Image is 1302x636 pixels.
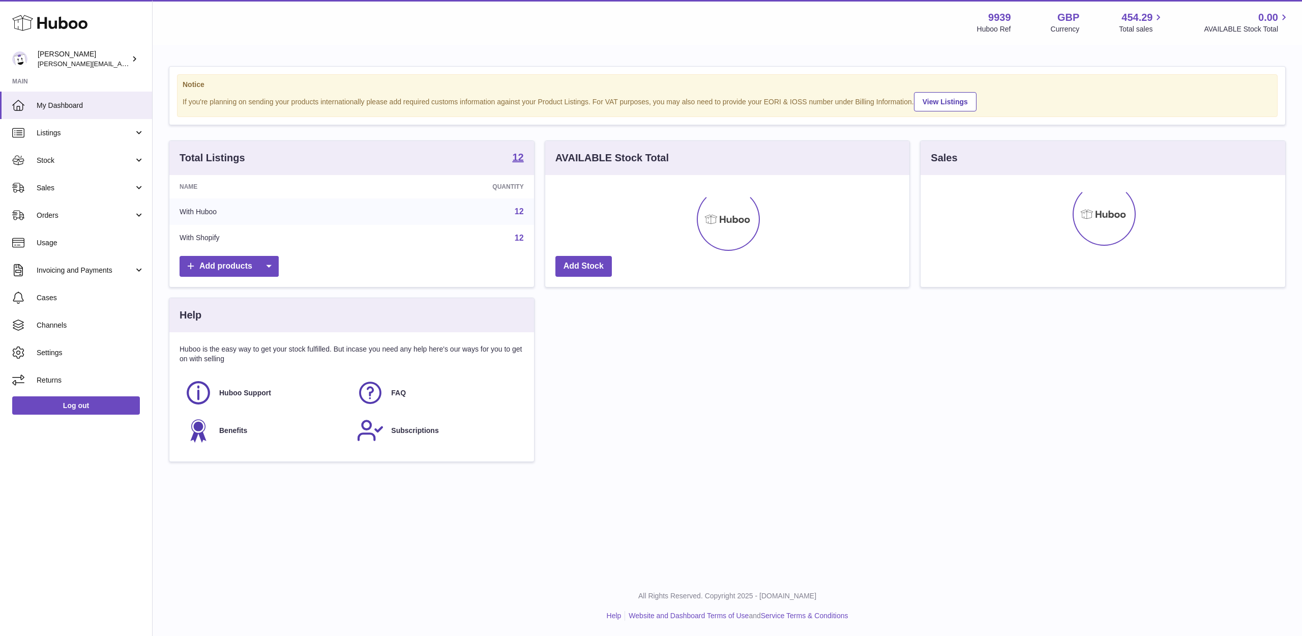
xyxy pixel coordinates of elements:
[219,388,271,398] span: Huboo Support
[1258,11,1278,24] span: 0.00
[391,388,406,398] span: FAQ
[512,152,523,164] a: 12
[37,211,134,220] span: Orders
[1051,24,1080,34] div: Currency
[357,417,518,444] a: Subscriptions
[37,293,144,303] span: Cases
[38,49,129,69] div: [PERSON_NAME]
[1057,11,1079,24] strong: GBP
[366,175,534,198] th: Quantity
[180,256,279,277] a: Add products
[169,175,366,198] th: Name
[977,24,1011,34] div: Huboo Ref
[183,91,1272,111] div: If you're planning on sending your products internationally please add required customs informati...
[607,612,622,620] a: Help
[37,101,144,110] span: My Dashboard
[914,92,976,111] a: View Listings
[161,591,1294,601] p: All Rights Reserved. Copyright 2025 - [DOMAIN_NAME]
[931,151,957,165] h3: Sales
[180,151,245,165] h3: Total Listings
[12,51,27,67] img: tommyhardy@hotmail.com
[180,344,524,364] p: Huboo is the easy way to get your stock fulfilled. But incase you need any help here's our ways f...
[515,207,524,216] a: 12
[1121,11,1152,24] span: 454.29
[12,396,140,415] a: Log out
[37,321,144,330] span: Channels
[37,238,144,248] span: Usage
[629,612,749,620] a: Website and Dashboard Terms of Use
[37,266,134,275] span: Invoicing and Payments
[357,379,518,407] a: FAQ
[37,183,134,193] span: Sales
[37,156,134,165] span: Stock
[1204,24,1290,34] span: AVAILABLE Stock Total
[1119,24,1164,34] span: Total sales
[555,151,669,165] h3: AVAILABLE Stock Total
[555,256,612,277] a: Add Stock
[38,60,204,68] span: [PERSON_NAME][EMAIL_ADDRESS][DOMAIN_NAME]
[512,152,523,162] strong: 12
[169,198,366,225] td: With Huboo
[37,375,144,385] span: Returns
[37,128,134,138] span: Listings
[391,426,438,436] span: Subscriptions
[219,426,247,436] span: Benefits
[515,234,524,242] a: 12
[761,612,848,620] a: Service Terms & Conditions
[169,225,366,251] td: With Shopify
[183,80,1272,90] strong: Notice
[625,611,848,621] li: and
[1204,11,1290,34] a: 0.00 AVAILABLE Stock Total
[988,11,1011,24] strong: 9939
[37,348,144,358] span: Settings
[1119,11,1164,34] a: 454.29 Total sales
[180,308,201,322] h3: Help
[185,417,346,444] a: Benefits
[185,379,346,407] a: Huboo Support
